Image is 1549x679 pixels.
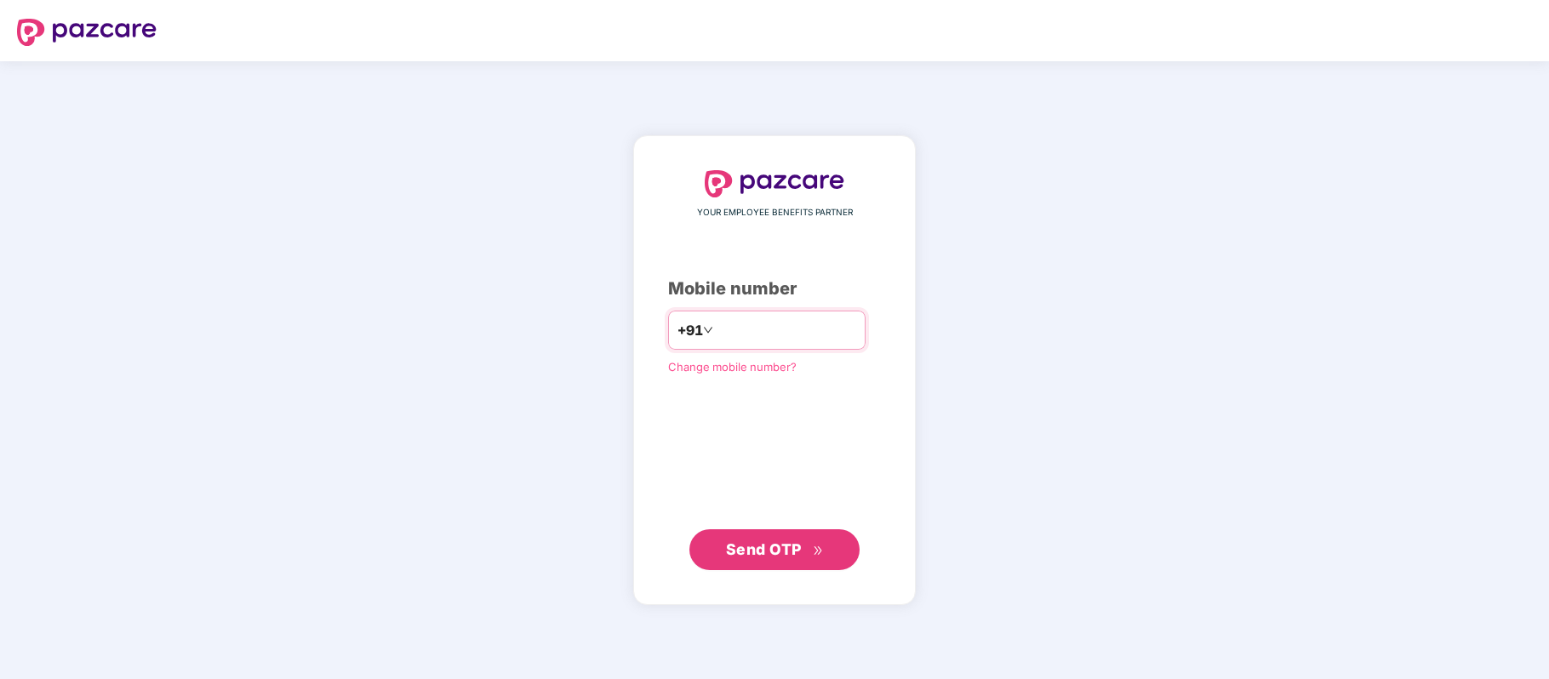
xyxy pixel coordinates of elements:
[697,206,853,220] span: YOUR EMPLOYEE BENEFITS PARTNER
[813,545,824,556] span: double-right
[17,19,157,46] img: logo
[726,540,802,558] span: Send OTP
[668,276,881,302] div: Mobile number
[705,170,844,197] img: logo
[689,529,860,570] button: Send OTPdouble-right
[668,360,797,374] a: Change mobile number?
[703,325,713,335] span: down
[677,320,703,341] span: +91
